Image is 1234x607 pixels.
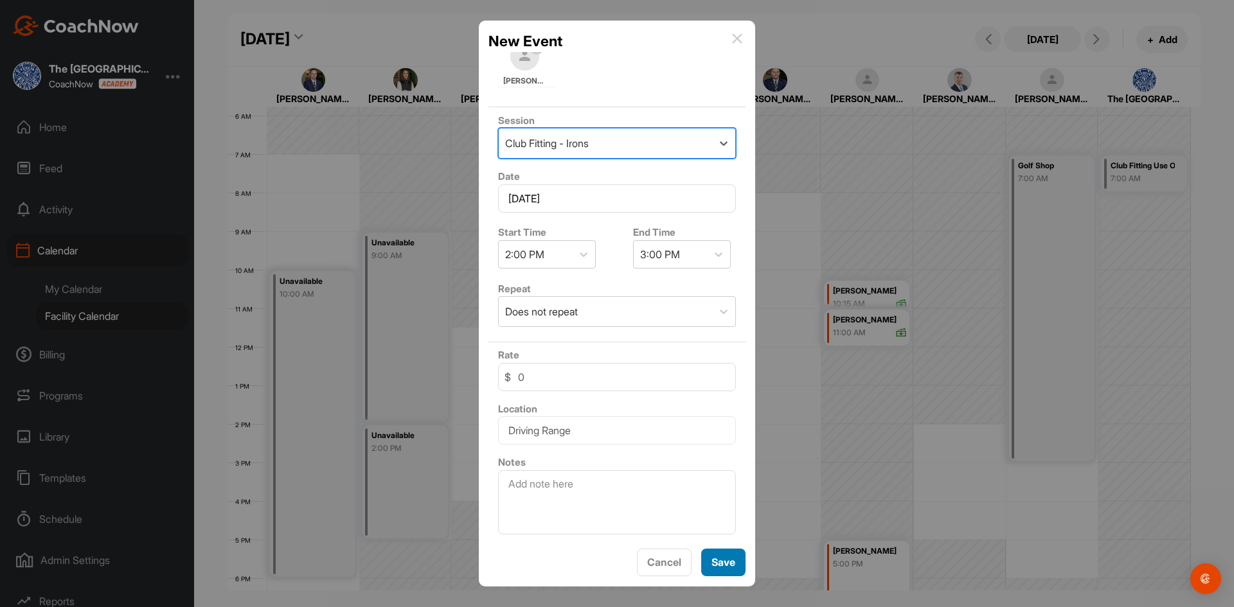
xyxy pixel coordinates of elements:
[498,226,546,238] label: Start Time
[505,369,511,385] span: $
[640,247,680,262] div: 3:00 PM
[732,33,742,44] img: info
[498,184,736,213] input: Select Date
[498,283,531,295] label: Repeat
[498,170,520,182] label: Date
[711,556,735,568] span: Save
[1190,563,1221,594] div: Open Intercom Messenger
[701,549,746,576] button: Save
[498,363,736,391] input: 0
[498,403,537,415] label: Location
[633,226,675,238] label: End Time
[498,114,535,127] label: Session
[503,75,547,87] span: [PERSON_NAME]
[505,247,544,262] div: 2:00 PM
[510,42,539,71] img: square_default-ef6cabf814de5a2bf16c804365e32c732080f9872bdf737d349900a9daf73cf9.png
[488,30,562,52] h2: New Event
[505,136,589,151] div: Club Fitting - Irons
[647,556,681,568] span: Cancel
[505,304,578,319] div: Does not repeat
[637,549,692,576] button: Cancel
[498,456,526,468] label: Notes
[498,349,519,361] label: Rate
